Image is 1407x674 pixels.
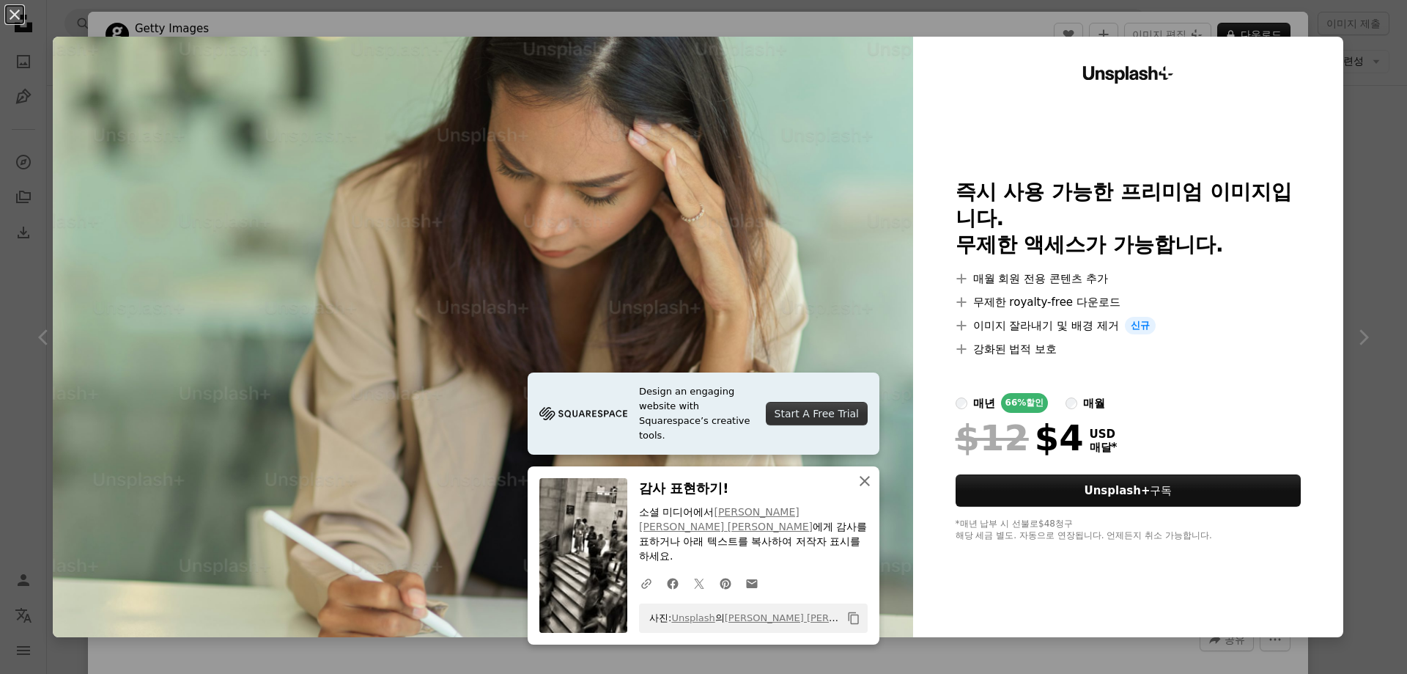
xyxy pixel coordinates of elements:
a: Unsplash [671,612,714,623]
a: Pinterest에 공유 [712,568,739,598]
span: USD [1090,428,1118,441]
a: Design an engaging website with Squarespace’s creative tools.Start A Free Trial [528,373,879,455]
div: *매년 납부 시 선불로 $48 청구 해당 세금 별도. 자동으로 연장됩니다. 언제든지 취소 가능합니다. [956,519,1301,542]
button: Unsplash+구독 [956,475,1301,507]
strong: Unsplash+ [1085,484,1151,497]
a: Facebook에 공유 [660,568,686,598]
li: 무제한 royalty-free 다운로드 [956,293,1301,311]
a: [PERSON_NAME] [PERSON_NAME] [PERSON_NAME] [725,612,968,623]
img: file-1705255347840-230a6ab5bca9image [539,403,627,425]
h3: 감사 표현하기! [639,478,868,499]
input: 매월 [1066,398,1077,409]
li: 강화된 법적 보호 [956,340,1301,358]
span: $12 [956,419,1029,457]
p: 소셜 미디어에서 에게 감사를 표하거나 아래 텍스트를 복사하여 저작자 표시를 하세요. [639,505,868,564]
h2: 즉시 사용 가능한 프리미엄 이미지입니다. 무제한 액세스가 가능합니다. [956,179,1301,258]
input: 매년66%할인 [956,398,967,409]
div: Start A Free Trial [766,402,868,425]
a: 이메일로 공유에 공유 [739,568,765,598]
span: 신규 [1125,317,1156,334]
div: 66% 할인 [1001,393,1049,413]
li: 매월 회원 전용 콘텐츠 추가 [956,270,1301,287]
li: 이미지 잘라내기 및 배경 제거 [956,317,1301,334]
button: 클립보드에 복사하기 [841,606,866,631]
a: [PERSON_NAME] [PERSON_NAME] [PERSON_NAME] [639,506,813,532]
span: Design an engaging website with Squarespace’s creative tools. [639,384,754,443]
div: $4 [956,419,1084,457]
div: 매월 [1083,395,1105,412]
span: 사진: 의 [642,607,841,630]
a: Twitter에 공유 [686,568,712,598]
div: 매년 [973,395,995,412]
